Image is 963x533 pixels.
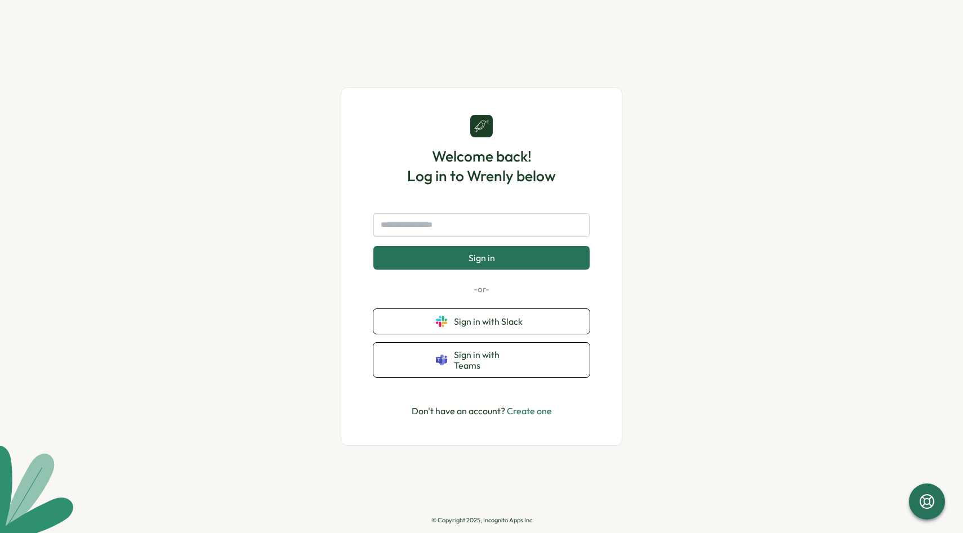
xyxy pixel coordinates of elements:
[454,316,527,326] span: Sign in with Slack
[431,517,532,524] p: © Copyright 2025, Incognito Apps Inc
[454,350,527,370] span: Sign in with Teams
[407,146,556,186] h1: Welcome back! Log in to Wrenly below
[373,343,590,377] button: Sign in with Teams
[373,309,590,334] button: Sign in with Slack
[373,283,590,295] p: -or-
[373,246,590,270] button: Sign in
[507,405,552,416] a: Create one
[412,404,552,418] p: Don't have an account?
[469,253,495,263] span: Sign in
